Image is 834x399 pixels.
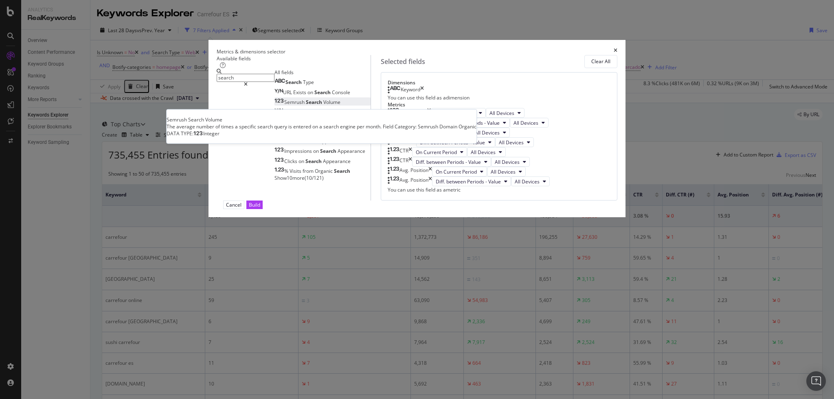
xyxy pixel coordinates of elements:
button: All Devices [510,118,549,128]
div: ClickstimesOn Current PeriodAll Devices [388,128,610,137]
button: All Devices [486,108,525,118]
div: CTRtimesOn Current PeriodAll Devices [388,147,610,157]
span: DATA TYPE: [167,130,193,137]
button: Diff. between Periods - Value [412,157,491,167]
div: ImpressionstimesDiff. between Periods - ValueAll Devices [388,118,610,128]
button: All Devices [495,137,534,147]
span: All Devices [499,139,524,146]
div: times [428,176,432,186]
div: Semrush Search Volume [167,116,476,123]
span: Volume [323,99,340,106]
div: times [420,86,424,94]
div: You can use this field as a dimension [388,94,610,101]
span: Appearance [323,158,351,165]
span: from [303,168,315,174]
span: Search [306,99,323,106]
span: On Current Period [436,168,477,175]
button: Cancel [223,201,244,209]
div: Avg. Position [399,176,428,186]
span: All Devices [514,119,538,126]
div: times [427,108,431,118]
button: All Devices [487,167,526,176]
div: All fields [274,69,371,76]
div: times [614,48,617,55]
div: Metrics & dimensions selector [217,48,285,55]
span: All Devices [491,168,516,175]
span: Type [303,79,314,86]
button: On Current Period [432,167,487,176]
span: Show 10 more [274,174,305,181]
div: Dimensions [388,79,610,86]
span: All Devices [515,178,540,185]
span: Visits [290,168,303,174]
button: Diff. between Periods - Value [432,176,511,186]
div: Avg. PositiontimesDiff. between Periods - ValueAll Devices [388,176,610,186]
span: Search [285,79,303,86]
span: URL [283,89,293,96]
div: CTRtimesDiff. between Periods - ValueAll Devices [388,157,610,167]
div: Build [249,201,260,208]
span: on [298,158,305,165]
div: times [408,147,412,157]
span: Diff. between Periods - Value [416,159,481,165]
div: times [408,157,412,167]
button: All Devices [471,128,510,137]
div: Keyword [401,86,420,94]
div: CTR [399,157,408,167]
span: Organic [315,168,334,174]
span: Appearance [338,148,365,154]
div: ImpressionstimesOn Current PeriodAll Devices [388,108,610,118]
button: On Current Period [412,147,467,157]
div: The average number of times a specific search query is entered on a search engine per month. Fiel... [167,123,476,130]
div: CTR [399,147,408,157]
div: Open Intercom Messenger [806,371,826,391]
span: Search [314,108,332,115]
button: Build [246,201,263,209]
div: Impressions [399,108,427,118]
span: Integer [203,130,219,137]
span: Exists [293,108,307,115]
input: Search by field name [217,74,274,82]
span: Diff. between Periods - Value [436,178,501,185]
span: All Devices [489,110,514,117]
span: ( 10 / 121 ) [305,174,324,181]
span: Console [332,89,350,96]
div: Selected fields [381,57,425,66]
span: Orphans [351,108,371,115]
span: Search [334,168,350,174]
span: All Devices [495,159,520,165]
div: Clear All [591,58,610,65]
span: URL [283,108,293,115]
span: Semrush [284,99,306,106]
div: You can use this field as a metric [388,186,610,193]
span: Exists [293,89,307,96]
div: ClickstimesDiff. between Periods - ValueAll Devices [388,137,610,147]
span: Search [314,89,332,96]
button: All Devices [491,157,530,167]
div: Available fields [217,55,371,62]
span: Engines [332,108,351,115]
div: Cancel [226,201,241,208]
div: Avg. PositiontimesOn Current PeriodAll Devices [388,167,610,176]
div: Keywordtimes [388,86,610,94]
button: All Devices [511,176,550,186]
span: Search [305,158,323,165]
div: modal [208,40,625,217]
div: times [428,167,432,176]
button: Clear All [584,55,617,68]
span: on [307,89,314,96]
span: Impressions [284,148,313,154]
span: on [313,148,320,154]
span: Search [320,148,338,154]
button: All Devices [467,147,506,157]
div: Metrics [388,101,610,108]
div: Avg. Position [399,167,428,176]
span: % [284,168,290,174]
button: On Current Period [431,108,486,118]
span: on [307,108,314,115]
span: Clicks [284,158,298,165]
span: All Devices [475,129,500,136]
span: On Current Period [416,149,457,156]
span: All Devices [471,149,496,156]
